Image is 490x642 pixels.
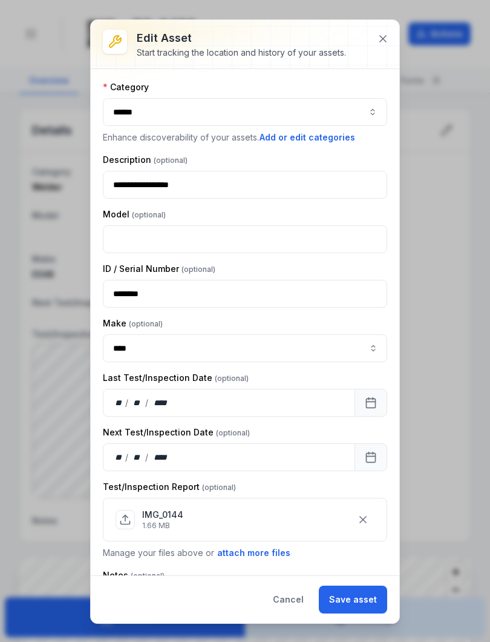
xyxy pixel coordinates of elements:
button: Calendar [354,443,387,471]
button: Cancel [263,586,314,614]
div: / [125,397,129,409]
label: Description [103,154,188,166]
div: year, [149,397,172,409]
label: Make [103,317,163,329]
input: asset-edit:cf[ca1b6296-9635-4ae3-ae60-00faad6de89d]-label [103,334,387,362]
p: IMG_0144 [142,509,183,521]
h3: Edit asset [137,30,346,47]
label: Last Test/Inspection Date [103,372,249,384]
p: Enhance discoverability of your assets. [103,131,387,144]
div: / [145,397,149,409]
div: / [125,451,129,463]
p: 1.66 MB [142,521,183,531]
div: year, [149,451,172,463]
div: Start tracking the location and history of your assets. [137,47,346,59]
div: / [145,451,149,463]
button: Add or edit categories [259,131,356,144]
button: Calendar [354,389,387,417]
label: Category [103,81,149,93]
label: Next Test/Inspection Date [103,426,250,438]
label: Model [103,208,166,220]
div: month, [129,451,146,463]
div: month, [129,397,146,409]
button: attach more files [217,546,291,560]
label: Notes [103,569,165,581]
div: day, [113,397,125,409]
button: Save asset [319,586,387,614]
div: day, [113,451,125,463]
label: Test/Inspection Report [103,481,236,493]
p: Manage your files above or [103,546,387,560]
label: ID / Serial Number [103,263,215,275]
